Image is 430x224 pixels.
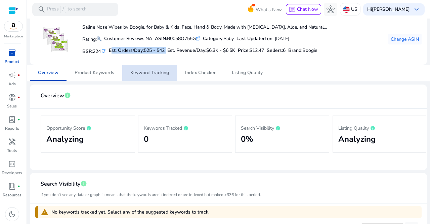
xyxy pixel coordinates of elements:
span: Product Keywords [75,70,114,75]
span: book_4 [8,182,16,190]
h2: Analyzing [338,134,421,144]
p: Marketplace [4,34,23,39]
h4: Saline Nose Wipes by Boogie, for Baby & Kids, Face, Hand & Body, Made with [MEDICAL_DATA], Aloe, ... [82,25,327,30]
b: Customer Reviews: [104,35,145,42]
p: Listing Quality [338,124,421,132]
h2: Analyzing [46,134,129,144]
h5: Est. Revenue/Day: [167,48,235,54]
span: hub [327,5,335,13]
span: donut_small [8,93,16,101]
span: fiber_manual_record [17,118,20,121]
h5: Price: [238,48,264,54]
span: fiber_manual_record [17,96,20,99]
span: Search Visibility [41,178,80,190]
span: 525 - 542 [144,47,165,54]
p: Search Visibility [241,124,324,132]
img: us.svg [343,6,350,13]
b: Category: [203,35,223,42]
span: keyboard_arrow_down [413,5,421,13]
span: Overview [38,70,58,75]
b: [PERSON_NAME] [372,6,410,12]
span: fiber_manual_record [17,185,20,188]
button: Change ASIN [388,34,422,44]
span: 224 [93,48,101,55]
h5: : [288,48,317,54]
p: Tools [7,148,17,154]
span: handyman [8,138,16,146]
div: B0058O755G [155,35,200,42]
h5: BSR: [82,47,106,55]
p: Product [5,59,19,65]
img: amazon.svg [4,21,23,31]
span: Index Checker [185,70,216,75]
span: Overview [41,90,64,102]
h5: Est. Orders/Day: [109,48,165,54]
p: Opportunity Score [46,124,129,132]
span: / [60,6,66,13]
h5: Sellers: [267,48,286,54]
button: hub [324,3,337,16]
span: 6 [283,47,286,54]
span: campaign [8,71,16,79]
span: info [64,92,71,99]
span: inventory_2 [8,49,16,57]
span: lab_profile [8,116,16,124]
p: Developers [2,170,22,176]
button: chatChat Now [286,4,321,15]
span: $12.47 [250,47,264,54]
span: What's New [256,4,282,15]
span: No keywords tracked yet. Select any of the suggested keywords to track. [51,209,209,216]
p: Hi [367,7,410,12]
span: Listing Quality [232,70,263,75]
p: Ads [8,81,16,87]
span: dark_mode [8,210,16,218]
p: Press to search [47,6,87,13]
p: Sales [7,103,17,109]
p: US [351,3,357,15]
b: ASIN: [155,35,167,42]
p: Keywords Tracked [144,124,227,132]
p: Resources [3,192,21,198]
div: : [DATE] [236,35,289,42]
h2: 0 [144,134,227,144]
mat-icon: refresh [101,48,106,54]
p: Reports [5,125,19,131]
p: Rating: [82,35,101,43]
span: Chat Now [297,6,318,12]
span: warning [41,208,49,216]
span: $6.3K - $6.5K [206,47,235,54]
span: fiber_manual_record [17,74,20,76]
div: NA [104,35,152,42]
span: code_blocks [8,160,16,168]
span: Brand [288,47,301,54]
h2: 0% [241,134,324,144]
img: 51ZCtoHJOwL.jpg [43,27,68,52]
span: search [38,5,46,13]
mat-card-subtitle: If you don't see any data or graph, it means that the keywords aren't indexed or are indexed but ... [41,192,261,198]
span: info [80,180,87,187]
b: Last Updated on [236,35,272,42]
div: Baby [203,35,234,42]
span: Boogie [302,47,317,54]
span: Change ASIN [391,36,419,43]
span: chat [289,6,296,13]
span: Keyword Tracking [130,70,169,75]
